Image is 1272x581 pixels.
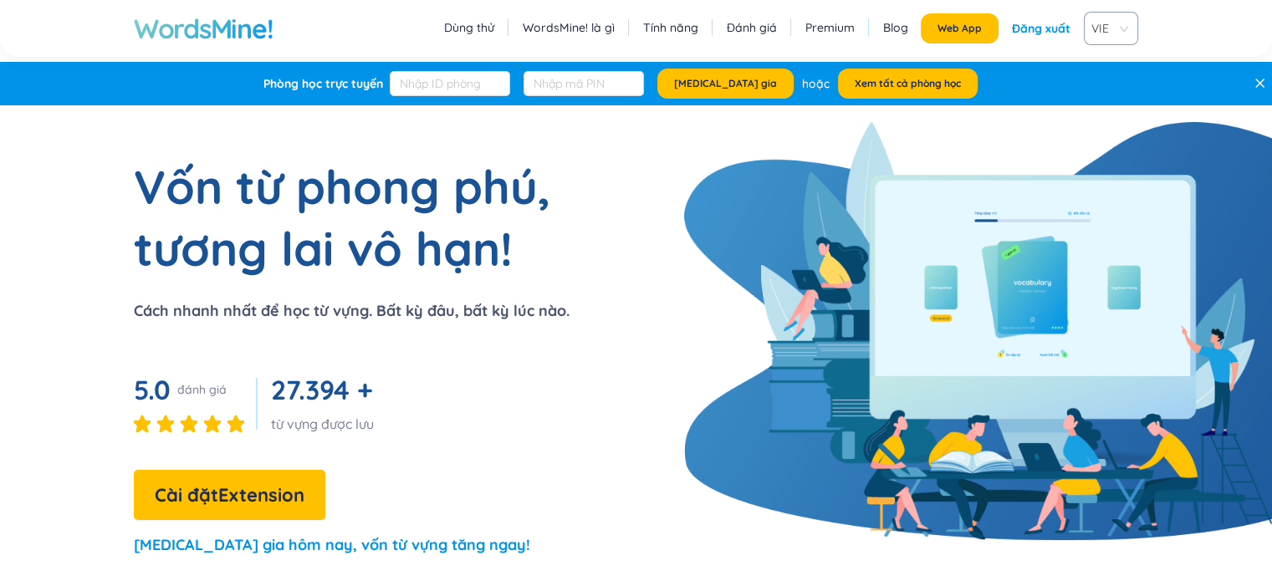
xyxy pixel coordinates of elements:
[674,77,777,90] span: [MEDICAL_DATA] gia
[855,77,961,90] span: Xem tất cả phòng học
[937,22,982,35] span: Web App
[921,13,999,43] button: Web App
[134,533,530,557] p: [MEDICAL_DATA] gia hôm nay, vốn từ vựng tăng ngay!
[523,19,615,36] a: WordsMine! là gì
[177,381,227,398] div: đánh giá
[390,71,510,96] input: Nhập ID phòng
[134,155,550,279] h1: Vốn từ phong phú, tương lai vô hạn!
[134,12,273,45] a: WordsMine!
[805,20,855,35] wordsmine: Premium
[271,373,372,406] span: 27.394 +
[1012,13,1070,43] div: Đăng xuất
[838,69,978,99] button: Xem tất cả phòng học
[805,19,855,36] a: Premium
[271,415,379,433] div: từ vựng được lưu
[727,19,777,36] a: Đánh giá
[134,299,570,323] p: Cách nhanh nhất để học từ vựng. Bất kỳ đâu, bất kỳ lúc nào.
[657,69,794,99] button: [MEDICAL_DATA] gia
[1091,16,1124,41] span: VIE
[134,488,325,505] a: Cài đặtExtension
[444,19,494,36] a: Dùng thử
[802,74,830,93] div: hoặc
[524,71,644,96] input: Nhập mã PIN
[218,483,304,507] wordsmine: Extension
[134,373,171,406] span: 5.0
[643,19,698,36] a: Tính năng
[883,19,908,36] a: Blog
[134,470,325,520] button: Cài đặtExtension
[155,481,304,510] span: Cài đặt
[263,75,383,92] div: Phòng học trực tuyến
